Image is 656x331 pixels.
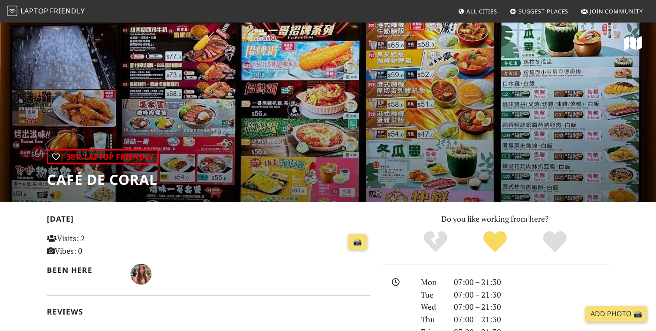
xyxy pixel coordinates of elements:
img: 4647-ivonne.jpg [131,264,151,285]
h1: Café de Coral [47,171,159,188]
span: Join Community [590,7,643,15]
a: 📸 [348,234,367,250]
div: 07:00 – 21:30 [449,313,614,326]
p: Visits: 2 Vibes: 0 [47,232,148,257]
h2: Been here [47,265,120,275]
div: Definitely! [525,230,585,254]
span: Laptop [20,6,49,16]
h2: Reviews [47,307,371,316]
img: LaptopFriendly [7,6,17,16]
div: | 38% Laptop Friendly [47,149,159,164]
a: LaptopFriendly LaptopFriendly [7,4,85,19]
div: Mon [416,276,449,288]
div: Yes [465,230,525,254]
div: 07:00 – 21:30 [449,276,614,288]
div: Thu [416,313,449,326]
div: Tue [416,288,449,301]
a: Add Photo 📸 [585,306,647,322]
div: No [406,230,466,254]
a: Join Community [577,3,646,19]
div: 07:00 – 21:30 [449,301,614,313]
span: Friendly [50,6,85,16]
span: Suggest Places [518,7,569,15]
span: All Cities [466,7,497,15]
span: IVONNE SUWARMA [131,268,151,279]
p: Do you like working from here? [381,213,609,225]
h2: [DATE] [47,214,371,227]
a: Suggest Places [506,3,572,19]
div: Wed [416,301,449,313]
div: 07:00 – 21:30 [449,288,614,301]
a: All Cities [454,3,501,19]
